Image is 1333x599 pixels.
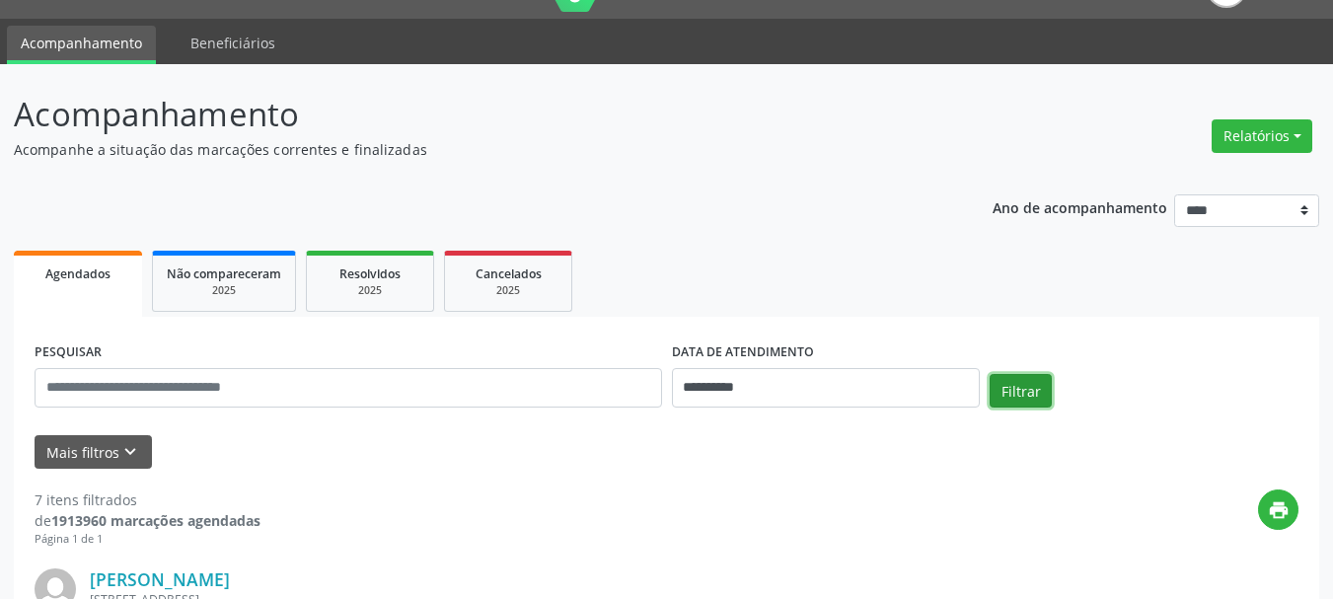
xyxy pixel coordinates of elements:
[459,283,557,298] div: 2025
[35,531,260,548] div: Página 1 de 1
[1268,499,1290,521] i: print
[14,139,927,160] p: Acompanhe a situação das marcações correntes e finalizadas
[990,374,1052,408] button: Filtrar
[1212,119,1312,153] button: Relatórios
[177,26,289,60] a: Beneficiários
[35,337,102,368] label: PESQUISAR
[90,568,230,590] a: [PERSON_NAME]
[672,337,814,368] label: DATA DE ATENDIMENTO
[35,435,152,470] button: Mais filtroskeyboard_arrow_down
[167,265,281,282] span: Não compareceram
[339,265,401,282] span: Resolvidos
[35,489,260,510] div: 7 itens filtrados
[321,283,419,298] div: 2025
[35,510,260,531] div: de
[14,90,927,139] p: Acompanhamento
[51,511,260,530] strong: 1913960 marcações agendadas
[993,194,1167,219] p: Ano de acompanhamento
[1258,489,1298,530] button: print
[45,265,111,282] span: Agendados
[476,265,542,282] span: Cancelados
[7,26,156,64] a: Acompanhamento
[119,441,141,463] i: keyboard_arrow_down
[167,283,281,298] div: 2025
